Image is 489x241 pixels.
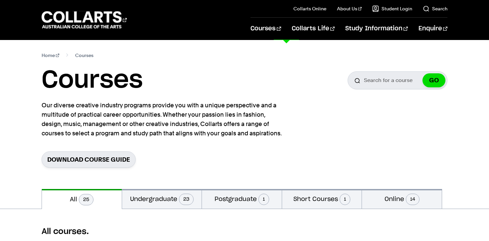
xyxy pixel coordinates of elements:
div: Go to homepage [42,10,127,29]
a: Download Course Guide [42,151,136,168]
span: 25 [79,194,93,205]
p: Our diverse creative industry programs provide you with a unique perspective and a multitude of p... [42,101,284,138]
button: GO [422,73,445,87]
button: Short Courses1 [282,189,362,209]
button: Postgraduate1 [202,189,282,209]
a: Courses [250,18,281,40]
a: Enquire [418,18,447,40]
button: All25 [42,189,122,209]
a: About Us [337,5,362,12]
span: Courses [75,51,93,60]
span: 23 [179,194,194,205]
span: 1 [258,194,269,205]
input: Search for a course [348,71,447,89]
a: Study Information [345,18,408,40]
a: Collarts Online [293,5,326,12]
a: Search [423,5,447,12]
button: Undergraduate23 [122,189,202,209]
a: Collarts Life [292,18,335,40]
button: Online14 [362,189,442,209]
span: 1 [340,194,350,205]
h1: Courses [42,65,143,95]
a: Student Login [372,5,412,12]
span: 14 [406,194,419,205]
a: Home [42,51,59,60]
h2: All courses. [42,226,447,237]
